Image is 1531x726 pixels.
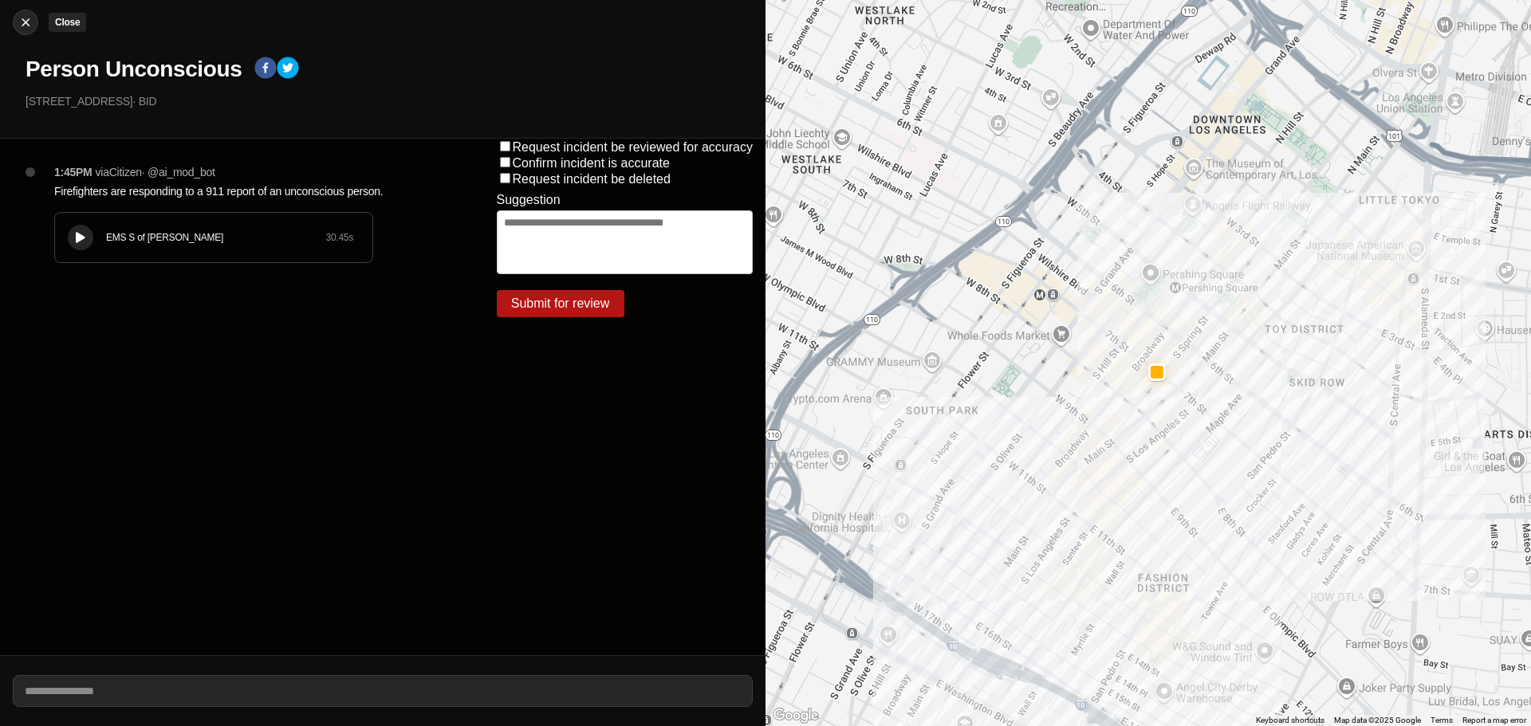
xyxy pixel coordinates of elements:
img: cancel [18,14,33,30]
label: Request incident be deleted [513,172,671,186]
p: [STREET_ADDRESS] · BID [26,93,753,109]
button: twitter [277,57,299,82]
p: via Citizen · @ ai_mod_bot [96,164,215,180]
a: Open this area in Google Maps (opens a new window) [769,705,822,726]
a: Report a map error [1462,716,1526,724]
h1: Person Unconscious [26,55,242,84]
p: 1:45PM [54,164,92,180]
button: Submit for review [497,290,624,317]
label: Request incident be reviewed for accuracy [513,140,754,154]
a: Terms (opens in new tab) [1431,716,1453,724]
div: EMS S of [PERSON_NAME] [106,231,325,244]
button: Keyboard shortcuts [1256,715,1324,726]
small: Close [55,17,80,28]
span: Map data ©2025 Google [1334,716,1421,724]
button: facebook [254,57,277,82]
img: Google [769,705,822,726]
label: Suggestion [497,193,561,207]
p: Firefighters are responding to a 911 report of an unconscious person. [54,183,433,199]
label: Confirm incident is accurate [513,156,670,170]
div: 30.45 s [325,231,353,244]
button: cancelClose [13,10,38,35]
